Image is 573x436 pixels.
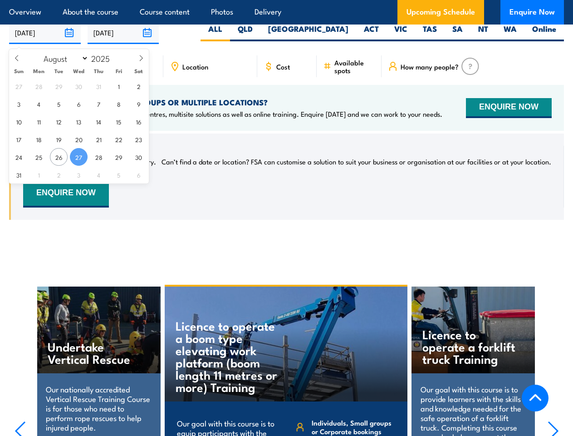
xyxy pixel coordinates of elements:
span: September 2, 2025 [50,166,68,183]
span: Mon [29,68,49,74]
span: September 6, 2025 [130,166,147,183]
span: August 9, 2025 [130,95,147,113]
button: ENQUIRE NOW [23,180,109,208]
span: August 10, 2025 [10,113,28,130]
label: NT [470,24,496,41]
span: August 21, 2025 [90,130,108,148]
span: August 5, 2025 [50,95,68,113]
label: SA [445,24,470,41]
span: Thu [89,68,109,74]
span: August 29, 2025 [110,148,127,166]
span: August 14, 2025 [90,113,108,130]
span: August 24, 2025 [10,148,28,166]
span: August 16, 2025 [130,113,147,130]
span: August 8, 2025 [110,95,127,113]
label: ACT [356,24,387,41]
span: Individuals, Small groups or Corporate bookings [312,418,395,436]
span: How many people? [401,63,459,70]
span: September 1, 2025 [30,166,48,183]
span: Fri [109,68,129,74]
span: September 4, 2025 [90,166,108,183]
span: August 22, 2025 [110,130,127,148]
p: We offer onsite training, training at our centres, multisite solutions as well as online training... [23,109,442,119]
span: August 26, 2025 [50,148,68,166]
h4: Licence to operate a forklift truck Training [422,328,517,365]
span: September 3, 2025 [70,166,88,183]
span: Cost [276,63,290,70]
span: July 30, 2025 [70,77,88,95]
span: August 17, 2025 [10,130,28,148]
p: Our nationally accredited Vertical Rescue Training Course is for those who need to perform rope r... [46,384,152,432]
span: Sat [129,68,149,74]
span: Location [182,63,208,70]
span: August 28, 2025 [90,148,108,166]
input: From date [9,21,81,44]
span: July 31, 2025 [90,77,108,95]
span: August 18, 2025 [30,130,48,148]
span: August 4, 2025 [30,95,48,113]
input: To date [88,21,159,44]
span: August 11, 2025 [30,113,48,130]
span: Tue [49,68,69,74]
span: Sun [9,68,29,74]
select: Month [39,52,89,64]
span: July 29, 2025 [50,77,68,95]
span: August 3, 2025 [10,95,28,113]
span: August 31, 2025 [10,166,28,183]
h4: Licence to operate a boom type elevating work platform (boom length 11 metres or more) Training [176,319,282,393]
label: TAS [415,24,445,41]
span: August 13, 2025 [70,113,88,130]
h4: NEED TRAINING FOR LARGER GROUPS OR MULTIPLE LOCATIONS? [23,97,442,107]
span: Available spots [334,59,375,74]
span: September 5, 2025 [110,166,127,183]
p: Can’t find a date or location? FSA can customise a solution to suit your business or organisation... [162,157,551,166]
label: ALL [201,24,230,41]
span: August 6, 2025 [70,95,88,113]
span: August 27, 2025 [70,148,88,166]
span: August 25, 2025 [30,148,48,166]
label: QLD [230,24,260,41]
span: August 2, 2025 [130,77,147,95]
span: August 23, 2025 [130,130,147,148]
span: August 20, 2025 [70,130,88,148]
span: August 15, 2025 [110,113,127,130]
label: VIC [387,24,415,41]
span: Wed [69,68,89,74]
h4: Undertake Vertical Rescue [48,340,142,365]
span: August 12, 2025 [50,113,68,130]
label: Online [524,24,564,41]
span: July 27, 2025 [10,77,28,95]
span: July 28, 2025 [30,77,48,95]
span: August 7, 2025 [90,95,108,113]
label: WA [496,24,524,41]
span: August 1, 2025 [110,77,127,95]
input: Year [88,53,118,64]
span: August 19, 2025 [50,130,68,148]
span: August 30, 2025 [130,148,147,166]
button: ENQUIRE NOW [466,98,552,118]
label: [GEOGRAPHIC_DATA] [260,24,356,41]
